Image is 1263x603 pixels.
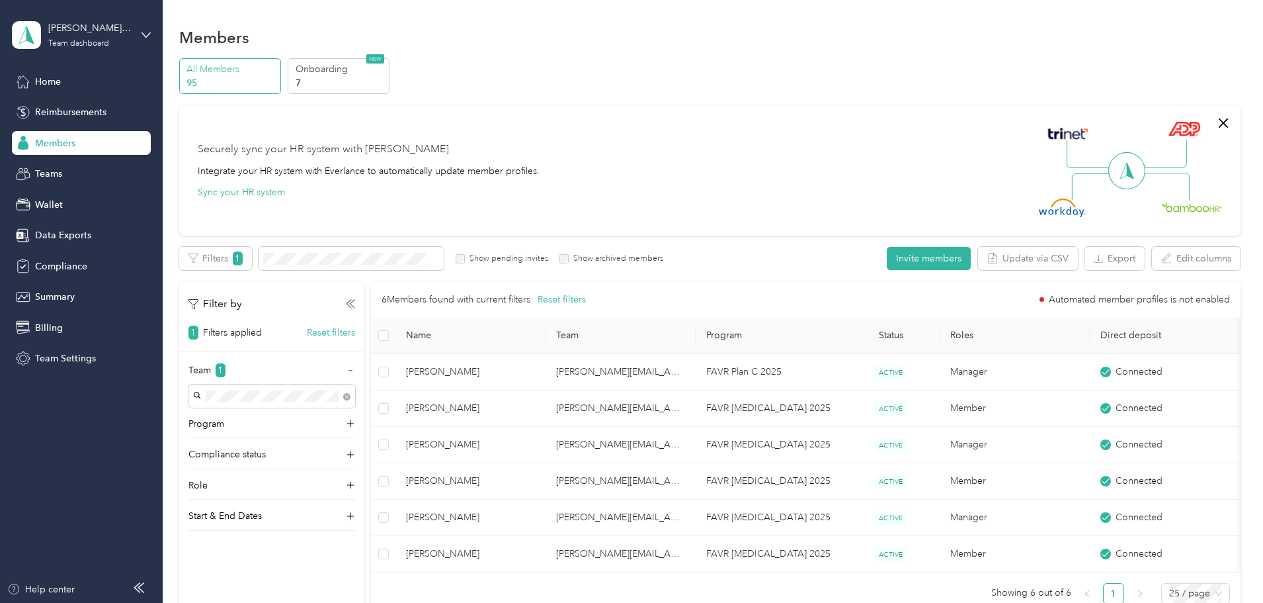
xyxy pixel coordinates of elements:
[188,417,224,431] p: Program
[1116,438,1162,452] span: Connected
[940,318,1090,354] th: Roles
[1067,140,1113,169] img: Line Left Up
[1116,547,1162,561] span: Connected
[842,318,940,354] th: Status
[887,247,971,270] button: Invite members
[874,438,907,452] span: ACTIVE
[696,318,842,354] th: Program
[696,427,842,463] td: FAVR Plan B 2025
[1168,121,1200,136] img: ADP
[35,105,106,119] span: Reimbursements
[48,40,109,48] div: Team dashboard
[395,354,546,391] td: Michael B. Schumaker
[546,391,696,427] td: mike.schumaker@bldonline.com
[7,582,75,596] button: Help center
[1136,590,1144,598] span: right
[35,136,75,150] span: Members
[874,475,907,488] span: ACTIVE
[198,164,540,178] div: Integrate your HR system with Everlance to automatically update member profiles.
[35,259,87,273] span: Compliance
[940,536,1090,573] td: Member
[940,354,1090,391] td: Manager
[1083,590,1091,598] span: left
[35,228,91,242] span: Data Exports
[188,326,198,340] span: 1
[35,351,96,365] span: Team Settings
[179,247,252,270] button: Filters1
[296,62,386,76] p: Onboarding
[546,318,696,354] th: Team
[1116,401,1162,416] span: Connected
[406,365,535,379] span: [PERSON_NAME]
[186,76,276,90] p: 95
[188,296,242,312] p: Filter by
[696,536,842,573] td: FAVR Plan B 2025
[1116,510,1162,525] span: Connected
[940,427,1090,463] td: Manager
[35,167,62,181] span: Teams
[188,363,211,377] p: Team
[569,253,663,265] label: Show archived members
[395,391,546,427] td: Jonathan W. Bates
[1039,199,1085,217] img: Workday
[35,321,63,335] span: Billing
[1161,203,1222,212] img: BambooHR
[538,293,586,307] button: Reset filters
[1152,247,1241,270] button: Edit columns
[696,500,842,536] td: FAVR Plan B 2025
[366,54,384,64] span: NEW
[35,198,63,212] span: Wallet
[991,583,1071,603] span: Showing 6 out of 6
[546,463,696,500] td: mike.schumaker@bldonline.com
[406,547,535,561] span: [PERSON_NAME]
[203,326,262,340] p: Filters applied
[940,500,1090,536] td: Manager
[1049,295,1230,304] span: Automated member profiles is not enabled
[406,474,535,488] span: [PERSON_NAME]
[546,427,696,463] td: mike.schumaker@bldonline.com
[35,75,61,89] span: Home
[546,500,696,536] td: mike.schumaker@bldonline.com
[1143,173,1190,201] img: Line Right Down
[198,142,449,158] div: Securely sync your HR system with [PERSON_NAME]
[395,318,546,354] th: Name
[1071,173,1118,200] img: Line Left Down
[406,401,535,416] span: [PERSON_NAME]
[546,536,696,573] td: mike.schumaker@bldonline.com
[188,509,262,523] p: Start & End Dates
[874,402,907,416] span: ACTIVE
[940,391,1090,427] td: Member
[296,76,386,90] p: 7
[1116,365,1162,379] span: Connected
[395,536,546,573] td: Joshua D. Moore
[874,365,907,379] span: ACTIVE
[395,427,546,463] td: Dennis W. Theodorson
[198,185,285,199] button: Sync your HR system
[1189,529,1263,603] iframe: Everlance-gr Chat Button Frame
[35,290,75,304] span: Summary
[406,438,535,452] span: [PERSON_NAME]
[406,330,535,341] span: Name
[406,510,535,525] span: [PERSON_NAME]
[186,62,276,76] p: All Members
[395,500,546,536] td: Brandon G. Bailey
[465,253,548,265] label: Show pending invites
[696,391,842,427] td: FAVR Plan B 2025
[395,463,546,500] td: Michael H. Solomon
[696,463,842,500] td: FAVR Plan B 2025
[233,252,243,265] span: 1
[546,354,696,391] td: mike.schumaker@bldonline.com
[1116,474,1162,488] span: Connected
[696,354,842,391] td: FAVR Plan C 2025
[940,463,1090,500] td: Member
[1090,318,1240,354] th: Direct deposit
[216,363,225,377] span: 1
[48,21,131,35] div: [PERSON_NAME] Distributors
[179,30,249,44] h1: Members
[874,511,907,525] span: ACTIVE
[1141,140,1187,168] img: Line Right Up
[1084,247,1145,270] button: Export
[382,293,530,307] p: 6 Members found with current filters
[1045,124,1091,143] img: Trinet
